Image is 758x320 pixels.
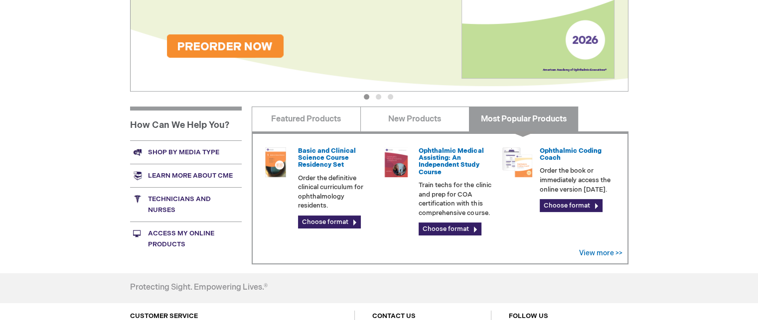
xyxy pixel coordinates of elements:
a: Most Popular Products [469,107,578,131]
img: 02850963u_47.png [261,147,291,177]
p: Train techs for the clinic and prep for COA certification with this comprehensive course. [419,181,494,217]
a: CONTACT US [372,312,416,320]
a: Featured Products [252,107,361,131]
a: Access My Online Products [130,221,242,256]
a: Shop by media type [130,140,242,164]
a: Choose format [419,222,481,235]
button: 3 of 3 [388,94,393,100]
a: Ophthalmic Medical Assisting: An Independent Study Course [419,147,483,176]
a: Ophthalmic Coding Coach [540,147,602,162]
a: Choose format [298,215,361,228]
p: Order the book or immediately access the online version [DATE]. [540,166,615,194]
button: 1 of 3 [364,94,369,100]
a: New Products [360,107,469,131]
h1: How Can We Help You? [130,107,242,140]
h4: Protecting Sight. Empowering Lives.® [130,283,268,292]
a: Basic and Clinical Science Course Residency Set [298,147,356,169]
p: Order the definitive clinical curriculum for ophthalmology residents. [298,174,374,211]
a: View more >> [579,249,622,257]
a: Learn more about CME [130,164,242,187]
img: 0219007u_51.png [381,147,411,177]
a: CUSTOMER SERVICE [130,312,198,320]
button: 2 of 3 [376,94,381,100]
a: FOLLOW US [509,312,548,320]
img: codngu_60.png [502,147,532,177]
a: Technicians and nurses [130,187,242,221]
a: Choose format [540,199,603,212]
